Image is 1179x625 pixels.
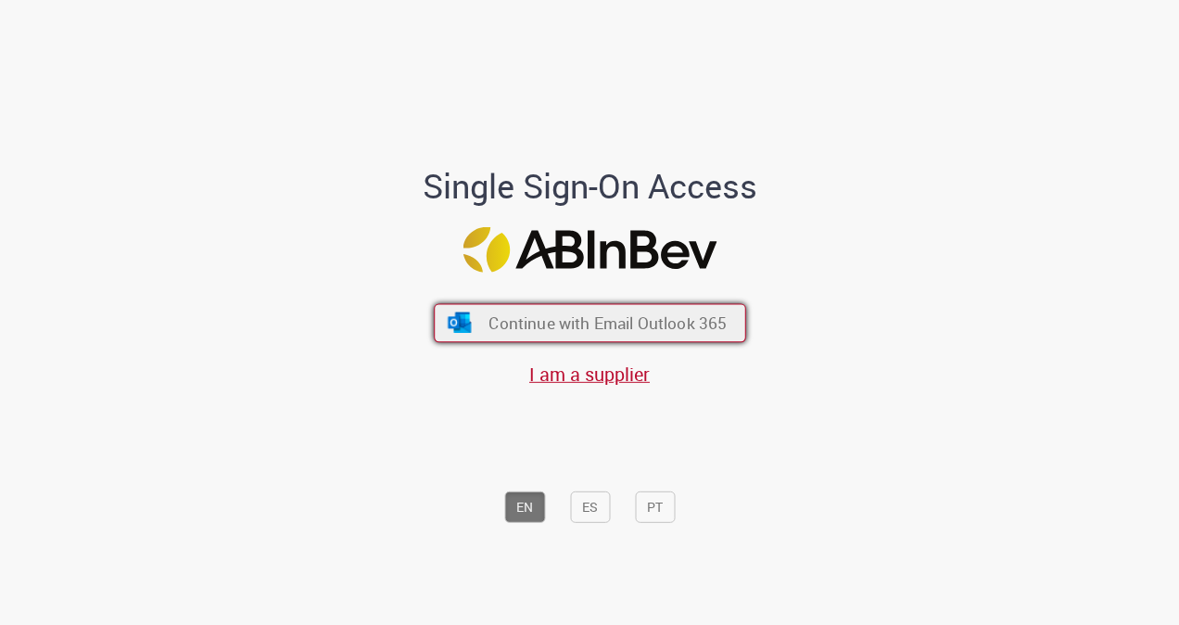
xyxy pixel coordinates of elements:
[504,491,545,523] button: EN
[488,312,727,334] span: Continue with Email Outlook 365
[529,362,650,387] a: I am a supplier
[635,491,675,523] button: PT
[463,226,716,272] img: Logo ABInBev
[434,303,746,342] button: ícone Azure/Microsoft 360 Continue with Email Outlook 365
[446,312,473,333] img: ícone Azure/Microsoft 360
[333,168,847,205] h1: Single Sign-On Access
[570,491,610,523] button: ES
